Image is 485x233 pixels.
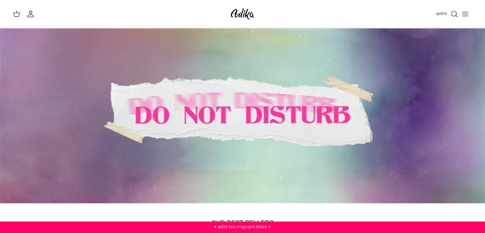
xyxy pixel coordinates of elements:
button: Toggle menu [458,7,472,21]
a: החשבון שלי [27,10,37,18]
a: חיפוש [436,10,458,18]
img: Adika IL [229,6,256,21]
span: חיפוש [436,11,447,17]
a: ✦ משלוח חינם בקנייה מעל ₪220 ✦ [214,224,271,230]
